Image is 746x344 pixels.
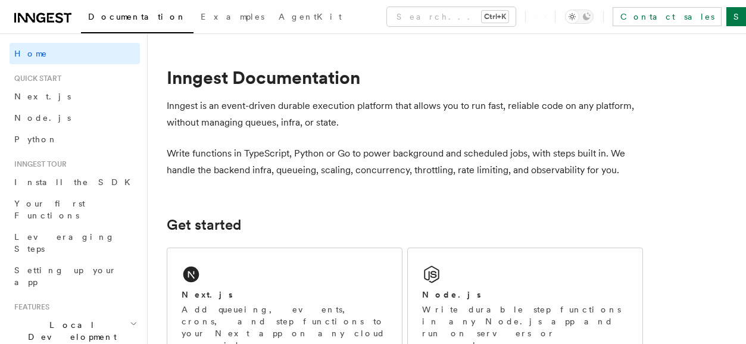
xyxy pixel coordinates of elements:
[81,4,193,33] a: Documentation
[10,171,140,193] a: Install the SDK
[10,319,130,343] span: Local Development
[167,98,643,131] p: Inngest is an event-driven durable execution platform that allows you to run fast, reliable code ...
[279,12,342,21] span: AgentKit
[14,113,71,123] span: Node.js
[10,160,67,169] span: Inngest tour
[10,74,61,83] span: Quick start
[167,67,643,88] h1: Inngest Documentation
[14,199,85,220] span: Your first Functions
[14,48,48,60] span: Home
[193,4,271,32] a: Examples
[182,289,233,301] h2: Next.js
[14,177,138,187] span: Install the SDK
[14,135,58,144] span: Python
[14,265,117,287] span: Setting up your app
[387,7,516,26] button: Search...Ctrl+K
[88,12,186,21] span: Documentation
[422,289,481,301] h2: Node.js
[14,92,71,101] span: Next.js
[10,226,140,259] a: Leveraging Steps
[10,193,140,226] a: Your first Functions
[167,217,241,233] a: Get started
[482,11,508,23] kbd: Ctrl+K
[10,129,140,150] a: Python
[14,232,115,254] span: Leveraging Steps
[201,12,264,21] span: Examples
[271,4,349,32] a: AgentKit
[10,86,140,107] a: Next.js
[10,259,140,293] a: Setting up your app
[565,10,594,24] button: Toggle dark mode
[10,302,49,312] span: Features
[167,145,643,179] p: Write functions in TypeScript, Python or Go to power background and scheduled jobs, with steps bu...
[613,7,722,26] a: Contact sales
[10,107,140,129] a: Node.js
[10,43,140,64] a: Home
